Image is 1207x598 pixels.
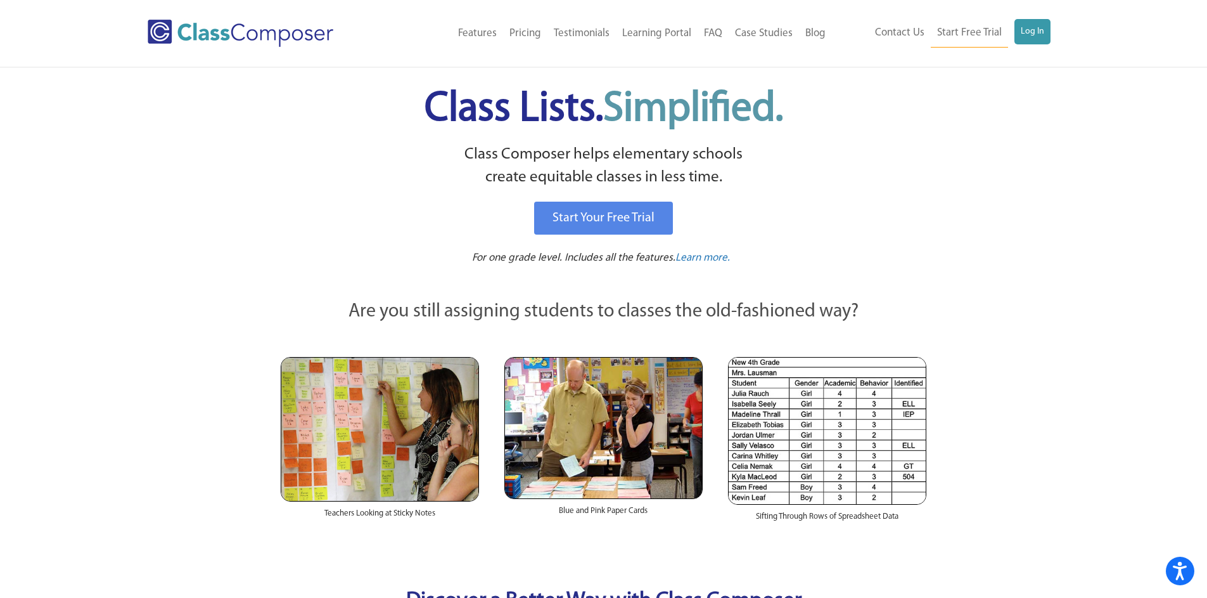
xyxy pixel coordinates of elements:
div: Blue and Pink Paper Cards [504,499,703,530]
a: Log In [1014,19,1051,44]
a: Testimonials [547,20,616,48]
span: Simplified. [603,89,783,130]
span: For one grade level. Includes all the features. [472,252,675,263]
img: Spreadsheets [728,357,926,505]
a: Learning Portal [616,20,698,48]
img: Class Composer [148,20,333,47]
a: FAQ [698,20,729,48]
nav: Header Menu [385,20,832,48]
span: Start Your Free Trial [552,212,655,224]
img: Teachers Looking at Sticky Notes [281,357,479,502]
p: Are you still assigning students to classes the old-fashioned way? [281,298,927,326]
div: Sifting Through Rows of Spreadsheet Data [728,505,926,535]
span: Class Lists. [425,89,783,130]
a: Learn more. [675,250,730,266]
a: Contact Us [869,19,931,47]
img: Blue and Pink Paper Cards [504,357,703,498]
p: Class Composer helps elementary schools create equitable classes in less time. [279,143,929,190]
a: Features [452,20,503,48]
a: Blog [799,20,832,48]
a: Start Your Free Trial [534,202,673,235]
a: Pricing [503,20,547,48]
div: Teachers Looking at Sticky Notes [281,502,479,532]
span: Learn more. [675,252,730,263]
a: Case Studies [729,20,799,48]
a: Start Free Trial [931,19,1008,48]
nav: Header Menu [832,19,1051,48]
